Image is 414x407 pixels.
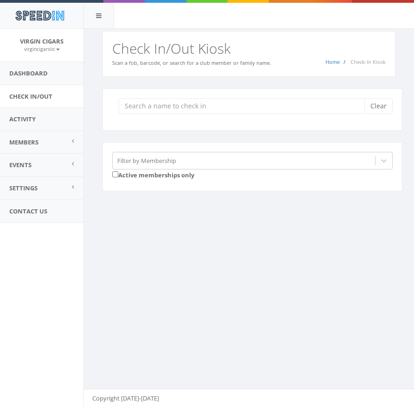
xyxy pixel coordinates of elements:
h2: Check In/Out Kiosk [112,41,386,56]
img: speedin_logo.png [11,7,69,24]
button: Clear [364,98,393,114]
span: Contact Us [9,207,47,215]
span: Settings [9,184,38,192]
input: Active memberships only [112,171,118,177]
span: Check-In Kiosk [350,58,386,65]
a: Home [325,58,340,65]
a: virgincigarsllc [24,44,60,53]
div: Filter by Membership [117,156,176,165]
small: virgincigarsllc [24,46,60,52]
span: Members [9,138,38,146]
span: Events [9,161,32,169]
label: Active memberships only [112,169,194,180]
small: Scan a fob, barcode, or search for a club member or family name. [112,59,271,66]
span: Virgin Cigars [20,37,64,45]
input: Search a name to check in [119,98,371,114]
